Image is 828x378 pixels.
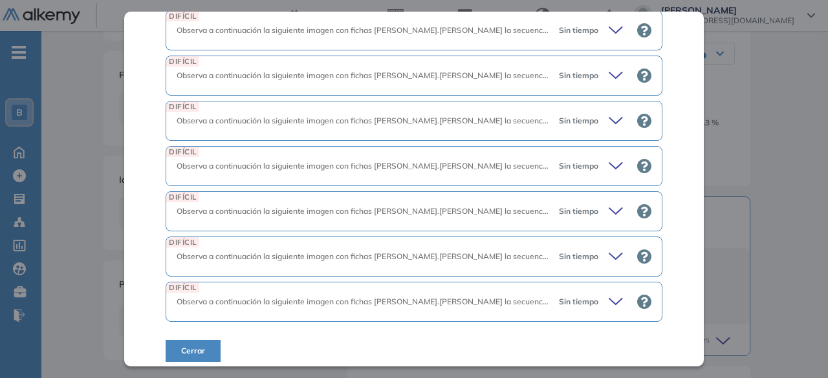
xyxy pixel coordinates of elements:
span: Sin tiempo [559,160,598,172]
button: Cerrar [166,340,221,362]
span: Sin tiempo [559,115,598,127]
span: Sin tiempo [559,205,598,217]
span: DIFÍCIL [166,147,199,156]
span: DIFÍCIL [166,192,199,202]
span: Sin tiempo [559,296,598,308]
iframe: Chat Widget [763,316,828,378]
span: Sin tiempo [559,70,598,81]
span: Sin tiempo [559,251,598,262]
span: DIFÍCIL [166,282,199,292]
span: DIFÍCIL [166,237,199,247]
span: Sin tiempo [559,25,598,36]
span: DIFÍCIL [166,101,199,111]
span: Cerrar [181,345,205,357]
div: Widget de chat [763,316,828,378]
span: DIFÍCIL [166,56,199,66]
span: DIFÍCIL [166,11,199,21]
